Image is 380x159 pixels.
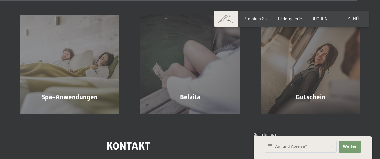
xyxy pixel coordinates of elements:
[278,16,302,21] a: Bildergalerie
[347,16,359,21] span: Menü
[106,140,150,152] span: Kontakt
[130,15,250,114] a: Ein Wellness-Urlaub in Südtirol – 7.700 m² Spa, 10 Saunen Belvita
[311,16,328,21] a: BUCHEN
[250,15,371,114] a: Ein Wellness-Urlaub in Südtirol – 7.700 m² Spa, 10 Saunen Gutschein
[244,16,269,21] a: Premium Spa
[296,93,325,101] span: Gutschein
[9,15,130,114] a: Ein Wellness-Urlaub in Südtirol – 7.700 m² Spa, 10 Saunen Spa-Anwendungen
[180,93,200,101] span: Belvita
[254,132,277,136] span: Schnellanfrage
[339,141,361,153] button: Weiter
[343,144,357,149] span: Weiter
[42,93,98,101] span: Spa-Anwendungen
